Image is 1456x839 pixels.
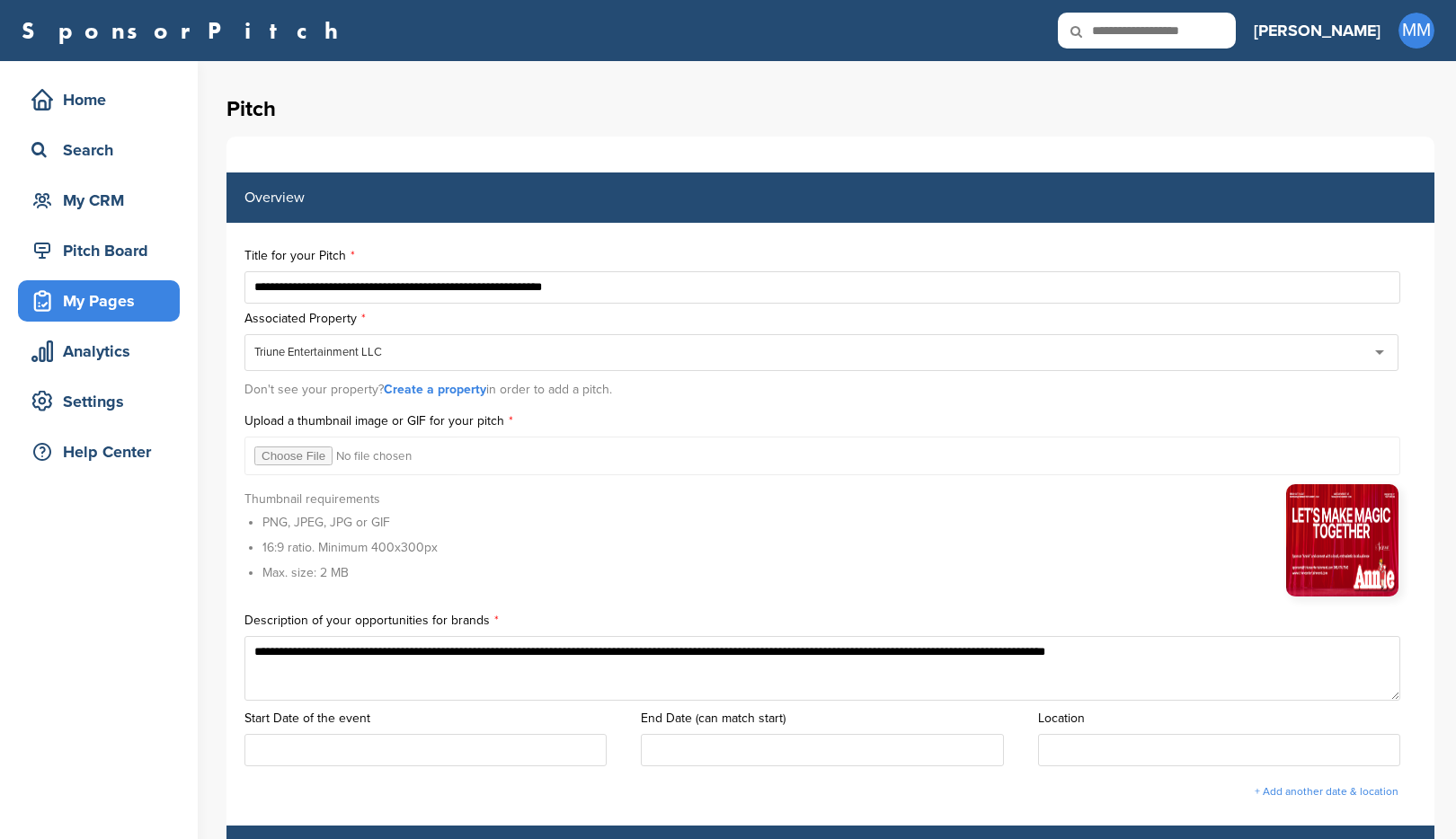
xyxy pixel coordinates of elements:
[27,184,180,216] div: My CRM
[1398,13,1434,49] span: MM
[641,712,1019,725] label: End Date (can match start)
[27,436,180,468] div: Help Center
[18,129,180,171] a: Search
[1254,11,1381,50] a: [PERSON_NAME]
[22,19,350,42] a: SponsorPitch
[1255,785,1398,798] a: + Add another date & location
[27,134,180,166] div: Search
[1038,712,1416,725] label: Location
[18,431,180,472] a: Help Center
[1286,484,1398,596] img: Annie_Sponsorship_Pitch_Deck.pptx.png
[244,190,305,205] label: Overview
[244,250,1416,262] label: Title for your Pitch
[226,93,1434,126] h1: Pitch
[27,84,180,116] div: Home
[262,563,438,582] li: Max. size: 2 MB
[18,230,180,271] a: Pitch Board
[18,381,180,422] a: Settings
[27,335,180,367] div: Analytics
[244,374,1416,406] div: Don't see your property? in order to add a pitch.
[27,285,180,317] div: My Pages
[18,79,180,120] a: Home
[244,492,438,588] div: Thumbnail requirements
[27,234,180,267] div: Pitch Board
[27,385,180,418] div: Settings
[1254,18,1381,43] h3: [PERSON_NAME]
[262,513,438,532] li: PNG, JPEG, JPG or GIF
[384,382,486,397] a: Create a property
[244,415,1416,428] label: Upload a thumbnail image or GIF for your pitch
[18,331,180,372] a: Analytics
[244,614,1416,627] label: Description of your opportunities for brands
[18,180,180,221] a: My CRM
[254,344,382,360] div: Triune Entertainment LLC
[18,280,180,322] a: My Pages
[244,313,1416,325] label: Associated Property
[262,538,438,557] li: 16:9 ratio. Minimum 400x300px
[244,712,623,725] label: Start Date of the event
